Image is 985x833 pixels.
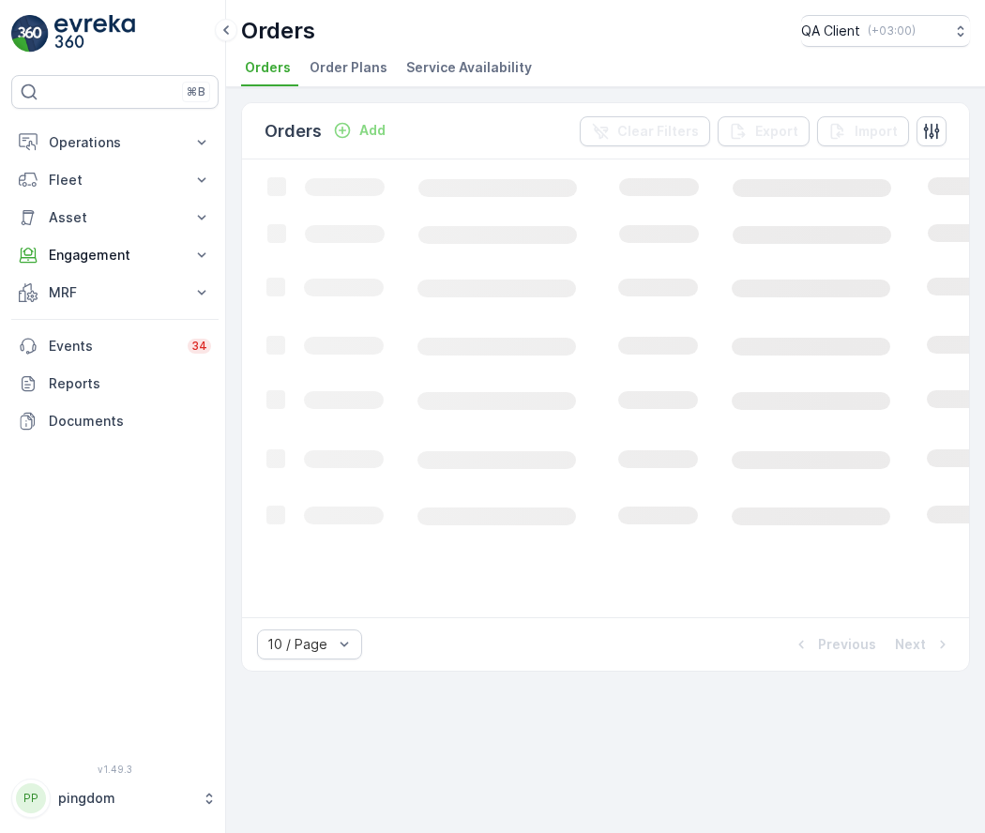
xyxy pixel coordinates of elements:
a: Documents [11,402,219,440]
span: v 1.49.3 [11,764,219,775]
button: QA Client(+03:00) [801,15,970,47]
p: Next [895,635,926,654]
p: Operations [49,133,181,152]
p: Export [755,122,798,141]
p: Reports [49,374,211,393]
p: ( +03:00 ) [868,23,916,38]
div: PP [16,783,46,813]
p: Add [359,121,386,140]
p: Orders [265,118,322,144]
button: MRF [11,274,219,311]
button: Add [326,119,393,142]
p: QA Client [801,22,860,40]
p: pingdom [58,789,192,808]
a: Events34 [11,327,219,365]
a: Reports [11,365,219,402]
button: Asset [11,199,219,236]
button: PPpingdom [11,779,219,818]
span: Order Plans [310,58,387,77]
button: Engagement [11,236,219,274]
img: logo_light-DOdMpM7g.png [54,15,135,53]
p: Previous [818,635,876,654]
p: Fleet [49,171,181,189]
img: logo [11,15,49,53]
button: Import [817,116,909,146]
button: Next [893,633,954,656]
p: Import [855,122,898,141]
button: Operations [11,124,219,161]
p: Documents [49,412,211,431]
button: Fleet [11,161,219,199]
p: Asset [49,208,181,227]
button: Export [718,116,810,146]
p: ⌘B [187,84,205,99]
button: Clear Filters [580,116,710,146]
p: Engagement [49,246,181,265]
p: MRF [49,283,181,302]
button: Previous [790,633,878,656]
p: Orders [241,16,315,46]
span: Orders [245,58,291,77]
span: Service Availability [406,58,532,77]
p: 34 [191,339,207,354]
p: Events [49,337,176,356]
p: Clear Filters [617,122,699,141]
